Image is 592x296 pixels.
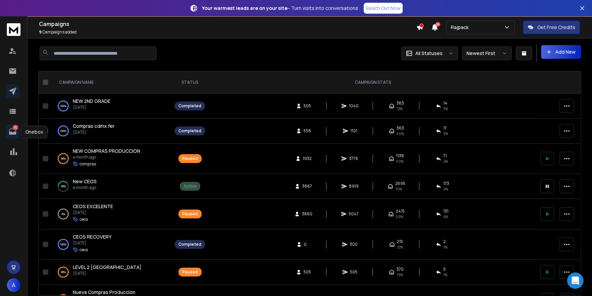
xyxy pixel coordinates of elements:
[364,3,403,14] a: Reach Out Now
[73,148,140,154] span: NEW COMPRAS PRODUCCION
[73,98,110,104] span: NEW 2ND GRADE
[73,123,115,130] a: Compras cdmx fer
[397,244,403,250] span: 72 %
[443,131,448,136] span: 3 %
[304,128,311,134] span: 558
[304,103,311,109] span: 505
[443,181,449,186] span: 173
[182,211,198,217] div: Paused
[303,156,312,161] span: 1932
[184,184,197,189] div: Active
[51,144,171,174] td: 99%NEW COMPRAS PRODUCCIONa month agocompras
[73,240,111,246] p: [DATE]
[302,184,312,189] span: 3867
[73,130,115,135] p: [DATE]
[396,131,404,136] span: 66 %
[350,128,357,134] span: 1101
[73,233,111,240] a: CEOS RECOVERY
[202,5,287,11] strong: Your warmest leads are on your site
[396,272,403,278] span: 73 %
[396,100,404,106] span: 363
[21,125,48,138] div: Onebox
[62,211,65,217] p: 0 %
[60,127,66,134] p: 100 %
[73,178,97,185] a: New CEOS
[39,29,416,35] p: Campaigns added
[396,267,404,272] span: 370
[435,22,440,27] span: 50
[443,244,447,250] span: 1 %
[61,183,66,190] p: 39 %
[567,272,583,289] div: Open Intercom Messenger
[73,271,142,276] p: [DATE]
[178,242,201,247] div: Completed
[182,156,198,161] div: Paused
[61,155,66,162] p: 99 %
[443,208,448,214] span: 131
[182,269,198,275] div: Paused
[350,269,358,275] span: 505
[537,24,575,31] p: Get Free Credits
[7,278,21,292] button: A
[397,239,403,244] span: 215
[51,71,171,94] th: CAMPAIGN NAME
[51,119,171,144] td: 100%Compras cdmx fer[DATE]
[73,289,135,296] a: Nueva Compras Produccion
[73,203,113,210] a: CEOS EXCELENTE
[51,174,171,199] td: 39%New CEOSa month ago
[302,211,312,217] span: 3860
[202,5,358,12] p: – Turn visits into conversations
[209,71,536,94] th: CAMPAIGN STATS
[396,159,404,164] span: 60 %
[73,264,142,271] a: LEVEL 2 [GEOGRAPHIC_DATA]
[6,125,19,138] a: 32
[73,210,113,215] p: [DATE]
[349,211,359,217] span: 5047
[396,125,404,131] span: 363
[51,94,171,119] td: 100%NEW 2ND GRADE[DATE]
[13,125,18,130] p: 32
[443,239,446,244] span: 2
[73,289,135,295] span: Nueva Compras Produccion
[171,71,209,94] th: STATUS
[73,148,140,154] a: NEW COMPRAS PRODUCCION
[80,247,88,253] p: ceos
[178,103,201,109] div: Completed
[443,186,448,192] span: 4 %
[7,23,21,36] img: logo
[396,106,403,111] span: 72 %
[415,50,443,57] p: All Statuses
[366,5,401,12] p: Reach Out Now
[395,186,402,192] span: 70 %
[395,181,405,186] span: 2695
[73,264,142,270] span: LEVEL 2 [GEOGRAPHIC_DATA]
[60,103,66,109] p: 100 %
[396,208,405,214] span: 2415
[39,20,416,28] h1: Campaigns
[523,21,580,34] button: Get Free Credits
[443,106,448,111] span: 3 %
[51,229,171,260] td: 100%CEOS RECOVERY[DATE]ceos
[443,214,448,219] span: 4 %
[396,214,403,219] span: 69 %
[304,269,311,275] span: 505
[73,105,110,110] p: [DATE]
[443,272,447,278] span: 1 %
[73,154,140,160] p: a month ago
[304,242,311,247] span: 0
[451,24,471,31] p: Rajpack
[73,98,110,105] a: NEW 2ND GRADE
[73,185,97,190] p: a month ago
[60,241,66,248] p: 100 %
[51,260,171,285] td: 99%LEVEL 2 [GEOGRAPHIC_DATA][DATE]
[443,267,446,272] span: 5
[443,153,447,159] span: 71
[39,29,42,35] span: 9
[396,153,404,159] span: 1138
[443,125,447,131] span: 17
[462,46,512,60] button: Newest First
[349,103,359,109] span: 1040
[350,242,358,247] span: 300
